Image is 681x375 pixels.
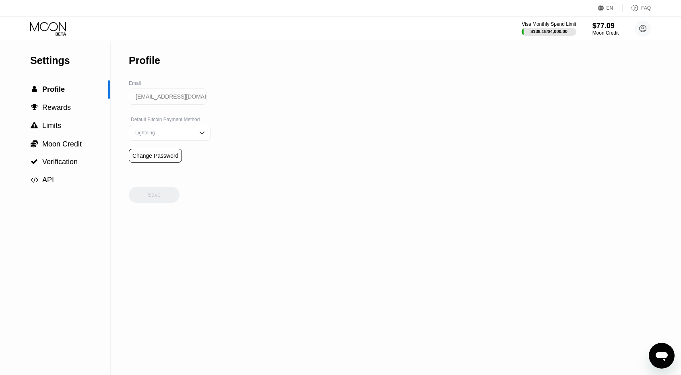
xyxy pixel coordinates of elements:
[42,85,65,93] span: Profile
[592,22,619,36] div: $77.09Moon Credit
[32,86,37,93] span: 
[30,122,38,129] div: 
[129,149,182,163] div: Change Password
[31,158,38,165] span: 
[592,22,619,30] div: $77.09
[30,55,110,66] div: Settings
[31,122,38,129] span: 
[42,140,82,148] span: Moon Credit
[649,343,675,369] iframe: Button to launch messaging window
[133,130,194,136] div: Lightning
[31,140,38,148] span: 
[522,21,576,27] div: Visa Monthly Spend Limit
[42,122,61,130] span: Limits
[641,5,651,11] div: FAQ
[30,86,38,93] div: 
[31,176,38,183] span: 
[30,140,38,148] div: 
[522,21,576,36] div: Visa Monthly Spend Limit$138.18/$4,000.00
[30,158,38,165] div: 
[42,176,54,184] span: API
[129,55,160,66] div: Profile
[30,104,38,111] div: 
[530,29,567,34] div: $138.18 / $4,000.00
[31,104,38,111] span: 
[129,80,210,86] div: Email
[592,30,619,36] div: Moon Credit
[623,4,651,12] div: FAQ
[42,103,71,111] span: Rewards
[30,176,38,183] div: 
[598,4,623,12] div: EN
[42,158,78,166] span: Verification
[132,152,178,159] div: Change Password
[607,5,613,11] div: EN
[129,117,210,122] div: Default Bitcoin Payment Method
